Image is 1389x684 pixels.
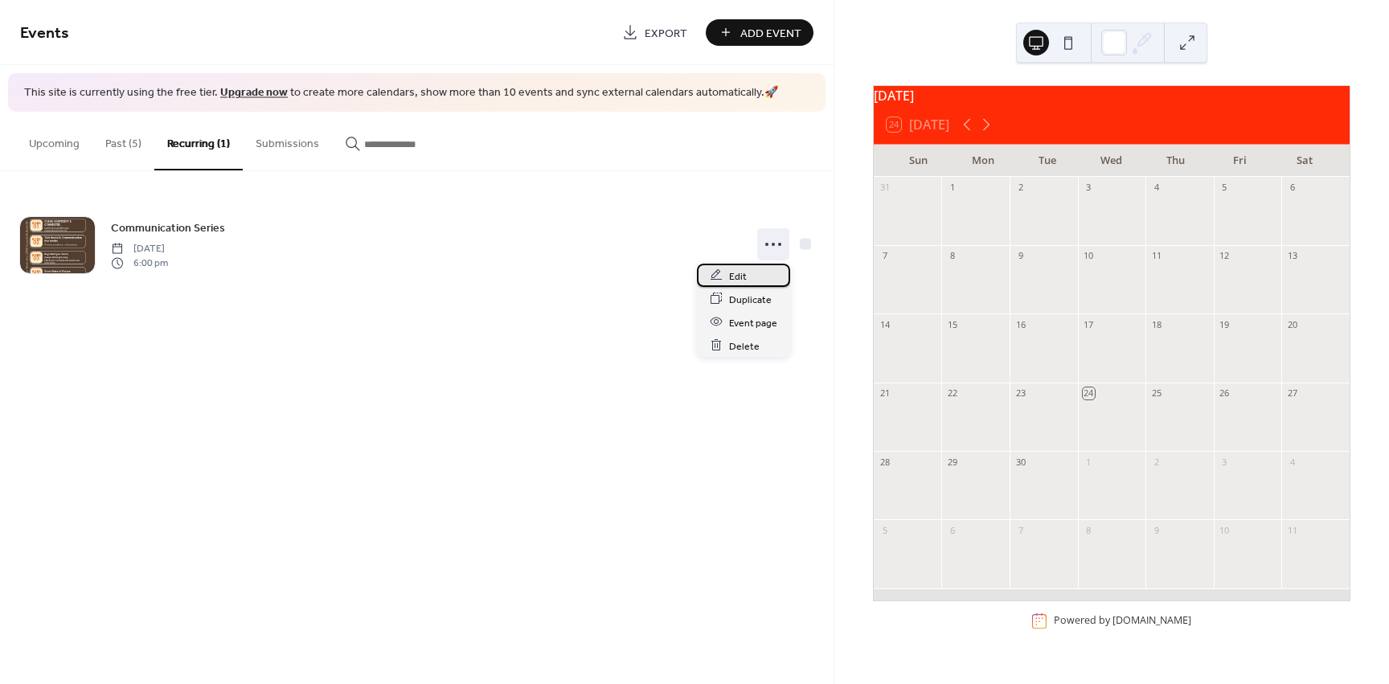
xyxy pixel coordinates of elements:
[1083,524,1095,536] div: 8
[1272,145,1337,177] div: Sat
[946,387,958,399] div: 22
[1219,182,1231,194] div: 5
[1144,145,1208,177] div: Thu
[729,338,760,354] span: Delete
[1150,456,1162,468] div: 2
[1286,456,1298,468] div: 4
[1286,182,1298,194] div: 6
[1286,524,1298,536] div: 11
[92,112,154,169] button: Past (5)
[1015,145,1080,177] div: Tue
[1150,182,1162,194] div: 4
[243,112,332,169] button: Submissions
[729,291,772,308] span: Duplicate
[874,86,1350,105] div: [DATE]
[946,182,958,194] div: 1
[20,18,69,49] span: Events
[879,182,891,194] div: 31
[1219,456,1231,468] div: 3
[946,250,958,262] div: 8
[1014,456,1026,468] div: 30
[1286,387,1298,399] div: 27
[645,25,687,42] span: Export
[887,145,951,177] div: Sun
[1112,614,1191,628] a: [DOMAIN_NAME]
[1014,318,1026,330] div: 16
[16,112,92,169] button: Upcoming
[1014,250,1026,262] div: 9
[1219,250,1231,262] div: 12
[1219,387,1231,399] div: 26
[879,250,891,262] div: 7
[1219,318,1231,330] div: 19
[1286,318,1298,330] div: 20
[1150,524,1162,536] div: 9
[879,318,891,330] div: 14
[1014,182,1026,194] div: 2
[729,268,747,285] span: Edit
[154,112,243,170] button: Recurring (1)
[1219,524,1231,536] div: 10
[1083,456,1095,468] div: 1
[1150,250,1162,262] div: 11
[1208,145,1272,177] div: Fri
[111,219,225,236] span: Communication Series
[24,85,778,101] span: This site is currently using the free tier. to create more calendars, show more than 10 events an...
[740,25,801,42] span: Add Event
[879,456,891,468] div: 28
[111,219,225,237] a: Communication Series
[946,456,958,468] div: 29
[1083,318,1095,330] div: 17
[610,19,699,46] a: Export
[1083,250,1095,262] div: 10
[220,82,288,104] a: Upgrade now
[1083,182,1095,194] div: 3
[951,145,1015,177] div: Mon
[1014,387,1026,399] div: 23
[111,256,168,271] span: 6:00 pm
[1014,524,1026,536] div: 7
[1083,387,1095,399] div: 24
[946,318,958,330] div: 15
[111,241,168,256] span: [DATE]
[1080,145,1144,177] div: Wed
[879,524,891,536] div: 5
[1286,250,1298,262] div: 13
[729,314,777,331] span: Event page
[1150,318,1162,330] div: 18
[1150,387,1162,399] div: 25
[1054,614,1191,628] div: Powered by
[706,19,813,46] button: Add Event
[946,524,958,536] div: 6
[879,387,891,399] div: 21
